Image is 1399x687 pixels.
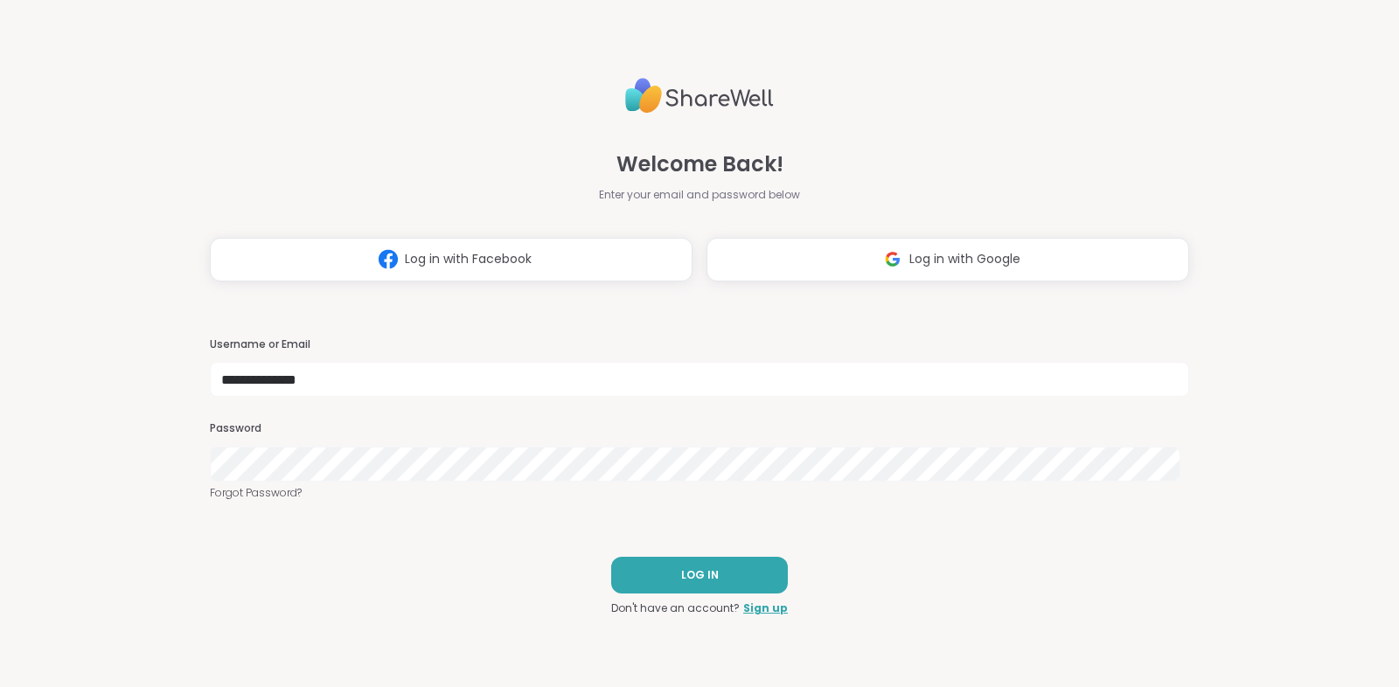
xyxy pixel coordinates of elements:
[599,187,800,203] span: Enter your email and password below
[405,250,532,268] span: Log in with Facebook
[681,567,719,583] span: LOG IN
[372,243,405,275] img: ShareWell Logomark
[743,600,788,616] a: Sign up
[210,337,1189,352] h3: Username or Email
[210,421,1189,436] h3: Password
[909,250,1020,268] span: Log in with Google
[616,149,783,180] span: Welcome Back!
[611,600,740,616] span: Don't have an account?
[625,71,774,121] img: ShareWell Logo
[876,243,909,275] img: ShareWell Logomark
[611,557,788,593] button: LOG IN
[210,238,693,281] button: Log in with Facebook
[210,485,1189,501] a: Forgot Password?
[706,238,1189,281] button: Log in with Google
